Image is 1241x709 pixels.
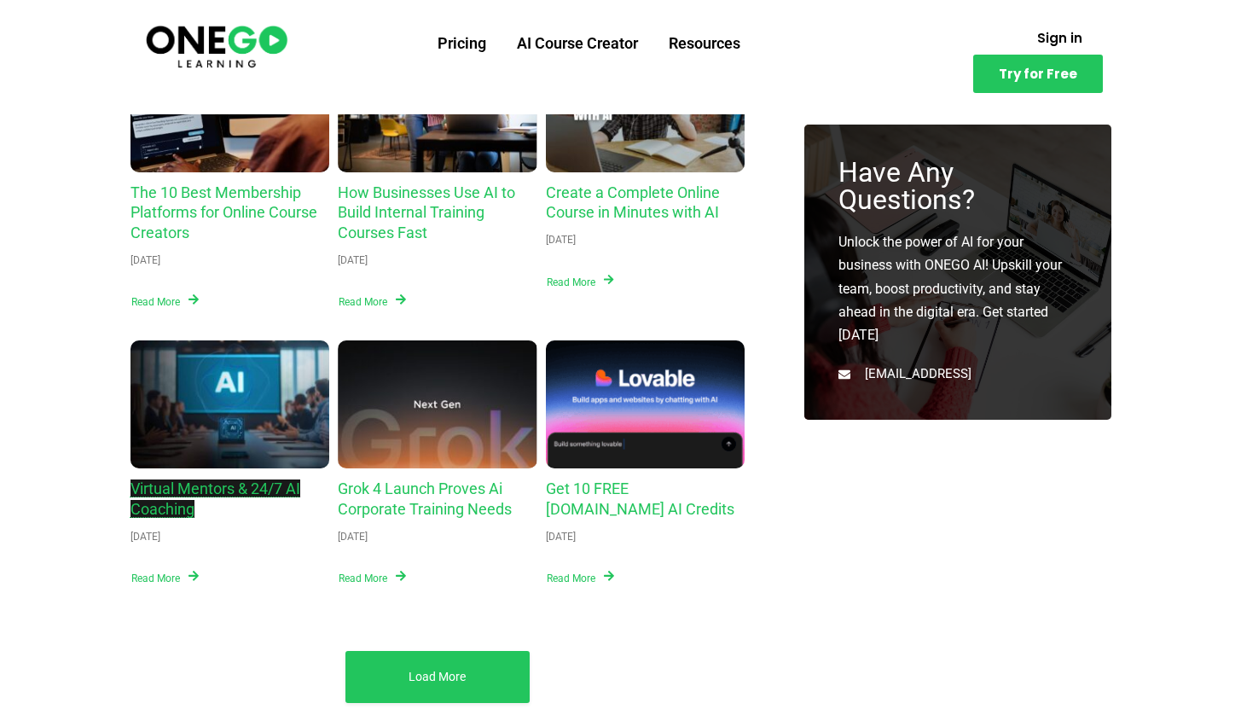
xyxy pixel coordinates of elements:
a: Resources [653,21,756,66]
a: Virtual Mentors & 24/7 AI Coaching [130,479,300,518]
a: Get 10 FREE [DOMAIN_NAME] AI Credits [546,479,734,518]
h3: Have Any Questions? [838,159,1077,213]
a: Pricing [422,21,502,66]
div: [DATE] [546,231,576,248]
a: [EMAIL_ADDRESS] [838,363,1077,386]
a: Try for Free [973,55,1103,93]
span: [EMAIL_ADDRESS] [861,363,971,386]
a: Grok 4 Launch Proves Ai Corporate Training Needs [338,340,537,468]
a: Sign in [1017,21,1103,55]
div: [DATE] [130,252,160,269]
div: [DATE] [338,252,368,269]
a: AI Course Creator [502,21,653,66]
a: Load More [409,668,466,686]
a: The 10 Best Membership Platforms for Online Course Creators [130,183,317,242]
div: [DATE] [338,528,368,545]
a: Grok 4 Launch Proves Ai Corporate Training Needs [338,479,512,518]
a: Read More [546,569,615,587]
span: Sign in [1037,32,1082,44]
a: Virtual Mentors & 24/7 AI Coaching [130,340,330,468]
div: [DATE] [130,528,160,545]
a: Read More [130,569,200,587]
a: Read More [546,273,615,291]
p: Unlock the power of AI for your business with ONEGO AI! Upskill your team, boost productivity, an... [838,230,1077,346]
span: Try for Free [999,67,1077,80]
a: Get 10 FREE Lovable.dev AI Credits [546,340,745,468]
a: Read More [130,293,200,311]
a: How Businesses Use AI to Build Internal Training Courses Fast [338,183,515,242]
div: [DATE] [546,528,576,545]
a: Read More [338,569,407,587]
a: Create a Complete Online Course in Minutes with AI [546,183,720,222]
a: Read More [338,293,407,311]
